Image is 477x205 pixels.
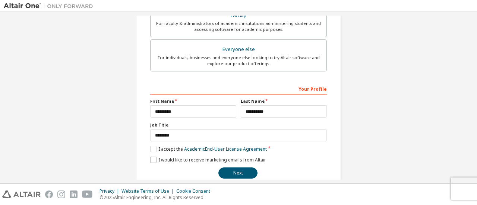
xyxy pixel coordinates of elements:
[121,188,176,194] div: Website Terms of Use
[176,188,215,194] div: Cookie Consent
[150,83,327,95] div: Your Profile
[99,188,121,194] div: Privacy
[99,194,215,201] p: © 2025 Altair Engineering, Inc. All Rights Reserved.
[155,10,322,21] div: Faculty
[150,146,267,152] label: I accept the
[155,44,322,55] div: Everyone else
[82,190,93,198] img: youtube.svg
[241,98,327,104] label: Last Name
[4,2,97,10] img: Altair One
[150,122,327,128] label: Job Title
[155,20,322,32] div: For faculty & administrators of academic institutions administering students and accessing softwa...
[150,98,236,104] label: First Name
[57,190,65,198] img: instagram.svg
[218,167,258,179] button: Next
[45,190,53,198] img: facebook.svg
[184,146,267,152] a: Academic End-User License Agreement
[150,157,266,163] label: I would like to receive marketing emails from Altair
[70,190,78,198] img: linkedin.svg
[155,55,322,67] div: For individuals, businesses and everyone else looking to try Altair software and explore our prod...
[2,190,41,198] img: altair_logo.svg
